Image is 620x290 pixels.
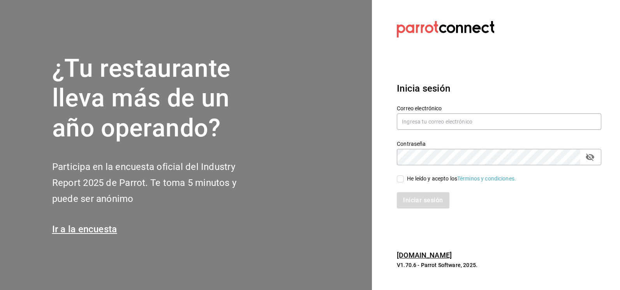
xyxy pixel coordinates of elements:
h2: Participa en la encuesta oficial del Industry Report 2025 de Parrot. Te toma 5 minutos y puede se... [52,159,262,207]
label: Contraseña [397,141,601,146]
p: V1.70.6 - Parrot Software, 2025. [397,261,601,269]
div: He leído y acepto los [407,175,516,183]
label: Correo electrónico [397,105,601,111]
a: Términos y condiciones. [457,175,516,182]
button: passwordField [583,150,597,164]
h1: ¿Tu restaurante lleva más de un año operando? [52,54,262,143]
a: [DOMAIN_NAME] [397,251,452,259]
a: Ir a la encuesta [52,224,117,235]
h3: Inicia sesión [397,81,601,95]
input: Ingresa tu correo electrónico [397,113,601,130]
